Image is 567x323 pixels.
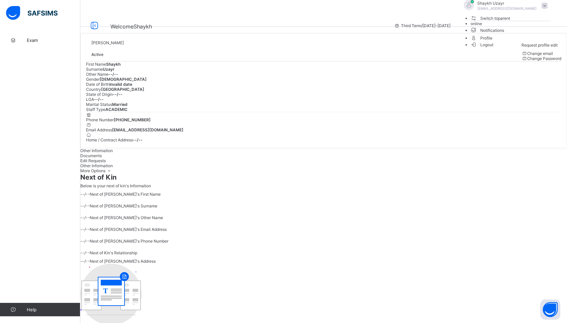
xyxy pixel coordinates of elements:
span: [GEOGRAPHIC_DATA] [101,87,144,92]
span: First Name [86,62,106,67]
span: Next of Kin's Relationship [90,250,137,255]
span: --/-- [80,215,90,220]
span: Next of [PERSON_NAME]'s Address [90,259,156,264]
span: --/-- [80,259,90,264]
img: safsims [6,6,58,20]
span: Next of Kin [80,173,567,181]
li: dropdown-list-item-name-0 [471,15,551,21]
span: State of Origin [86,92,113,97]
span: --/-- [113,92,123,97]
span: --/-- [94,97,104,102]
span: Documents [80,153,102,158]
span: Home / Contract Address [86,137,133,142]
span: --/-- [80,250,90,255]
span: More Options [80,168,112,173]
span: ACADEMIC [105,107,128,112]
span: --/-- [80,227,90,232]
span: session/term information [394,23,451,28]
span: Exam [27,38,80,43]
span: Gender [86,77,100,82]
span: --/-- [80,203,90,208]
span: --/-- [108,72,118,77]
span: Switch to parent [471,15,510,22]
span: Date of Birth [86,82,109,87]
span: Next of [PERSON_NAME]'s Phone Number [90,239,168,244]
span: --/-- [80,192,90,197]
span: Below is your next of kin's Information [80,183,151,188]
span: Shaykh Uzayr [477,1,537,6]
span: Edit Requests [80,158,106,163]
span: Notifications [471,26,551,34]
span: Other Information [80,163,113,168]
span: Next of [PERSON_NAME]'s Email Address [90,227,167,232]
span: Help [27,307,80,312]
span: --/-- [133,137,143,142]
span: Country [86,87,101,92]
span: Next of [PERSON_NAME]'s First Name [90,192,161,197]
span: [EMAIL_ADDRESS][DOMAIN_NAME] [477,6,537,10]
li: dropdown-list-item-text-4 [471,34,551,42]
span: Staff Type [86,107,105,112]
span: Change email [527,51,553,56]
span: Uzayr [103,67,114,72]
span: Other Name [86,72,108,77]
span: [PHONE_NUMBER] [114,117,151,122]
span: [PERSON_NAME] [91,40,124,45]
span: Other Information [80,148,113,153]
li: dropdown-list-item-text-3 [471,26,551,34]
li: dropdown-list-item-buttom-7 [471,42,551,47]
span: Next of [PERSON_NAME]'s Other Name [90,215,163,220]
span: Surname [86,67,103,72]
span: [DEMOGRAPHIC_DATA] [100,77,147,82]
span: Profile [471,34,551,42]
span: Phone Number [86,117,114,122]
span: Married [112,102,128,107]
span: Logout [471,41,494,48]
span: Welcome Shaykh [110,23,152,30]
span: online [471,21,482,26]
span: [EMAIL_ADDRESS][DOMAIN_NAME] [112,127,183,132]
span: Change Password [527,56,561,61]
tspan: T [103,286,108,295]
span: --/-- [80,239,90,244]
span: Marital Status [86,102,112,107]
li: dropdown-list-item-null-2 [471,21,551,26]
span: Next of [PERSON_NAME]'s Surname [90,203,157,208]
span: Invalid date [109,82,132,87]
span: Email Address [86,127,112,132]
button: Open asap [540,300,560,320]
span: LGA [86,97,94,102]
span: Active [91,52,103,57]
span: Shaykh [106,62,120,67]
